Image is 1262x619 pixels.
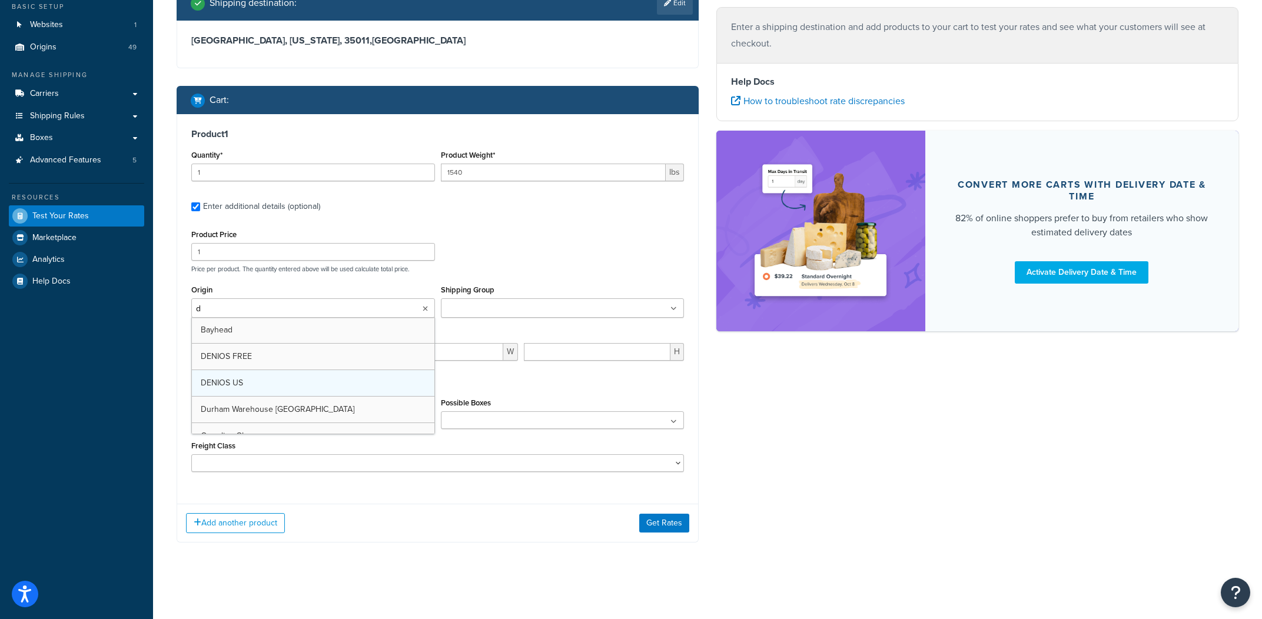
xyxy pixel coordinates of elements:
[9,83,144,105] a: Carriers
[666,164,684,181] span: lbs
[192,370,434,396] a: DENIOS US
[32,233,77,243] span: Marketplace
[32,277,71,287] span: Help Docs
[9,271,144,292] a: Help Docs
[191,230,237,239] label: Product Price
[201,377,243,389] span: DENIOS US
[191,164,435,181] input: 0.0
[201,430,261,442] span: Guardian Gloves
[9,14,144,36] a: Websites1
[9,149,144,171] a: Advanced Features5
[188,365,435,373] p: Dimensions per product. The quantity entered above will be used calculate total volume.
[503,343,518,361] span: W
[203,198,320,215] div: Enter additional details (optional)
[1221,578,1250,607] button: Open Resource Center
[132,155,137,165] span: 5
[954,211,1210,239] div: 82% of online shoppers prefer to buy from retailers who show estimated delivery dates
[192,317,434,343] a: Bayhead
[639,514,689,533] button: Get Rates
[186,513,285,533] button: Add another product
[441,151,495,159] label: Product Weight*
[201,324,233,336] span: Bayhead
[954,179,1210,202] div: Convert more carts with delivery date & time
[134,20,137,30] span: 1
[192,423,434,449] a: Guardian Gloves
[32,211,89,221] span: Test Your Rates
[192,344,434,370] a: DENIOS FREE
[9,249,144,270] a: Analytics
[9,127,144,149] a: Boxes
[30,20,63,30] span: Websites
[9,105,144,127] a: Shipping Rules
[9,149,144,171] li: Advanced Features
[128,42,137,52] span: 49
[1015,261,1148,284] a: Activate Delivery Date & Time
[191,35,684,46] h3: [GEOGRAPHIC_DATA], [US_STATE], 35011 , [GEOGRAPHIC_DATA]
[441,285,494,294] label: Shipping Group
[731,75,1224,89] h4: Help Docs
[191,285,212,294] label: Origin
[201,403,354,415] span: Durham Warehouse [GEOGRAPHIC_DATA]
[30,155,101,165] span: Advanced Features
[731,19,1224,52] p: Enter a shipping destination and add products to your cart to test your rates and see what your c...
[32,255,65,265] span: Analytics
[9,14,144,36] li: Websites
[201,350,252,362] span: DENIOS FREE
[210,95,229,105] h2: Cart :
[191,151,222,159] label: Quantity*
[188,265,687,273] p: Price per product. The quantity entered above will be used calculate total price.
[747,148,894,314] img: feature-image-ddt-36eae7f7280da8017bfb280eaccd9c446f90b1fe08728e4019434db127062ab4.png
[670,343,684,361] span: H
[30,133,53,143] span: Boxes
[441,164,666,181] input: 0.00
[30,111,85,121] span: Shipping Rules
[30,42,57,52] span: Origins
[441,398,491,407] label: Possible Boxes
[30,89,59,99] span: Carriers
[9,205,144,227] a: Test Your Rates
[191,202,200,211] input: Enter additional details (optional)
[9,70,144,80] div: Manage Shipping
[9,36,144,58] li: Origins
[9,227,144,248] a: Marketplace
[9,192,144,202] div: Resources
[191,441,235,450] label: Freight Class
[731,94,905,108] a: How to troubleshoot rate discrepancies
[192,397,434,422] a: Durham Warehouse [GEOGRAPHIC_DATA]
[9,2,144,12] div: Basic Setup
[9,36,144,58] a: Origins49
[191,128,684,140] h3: Product 1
